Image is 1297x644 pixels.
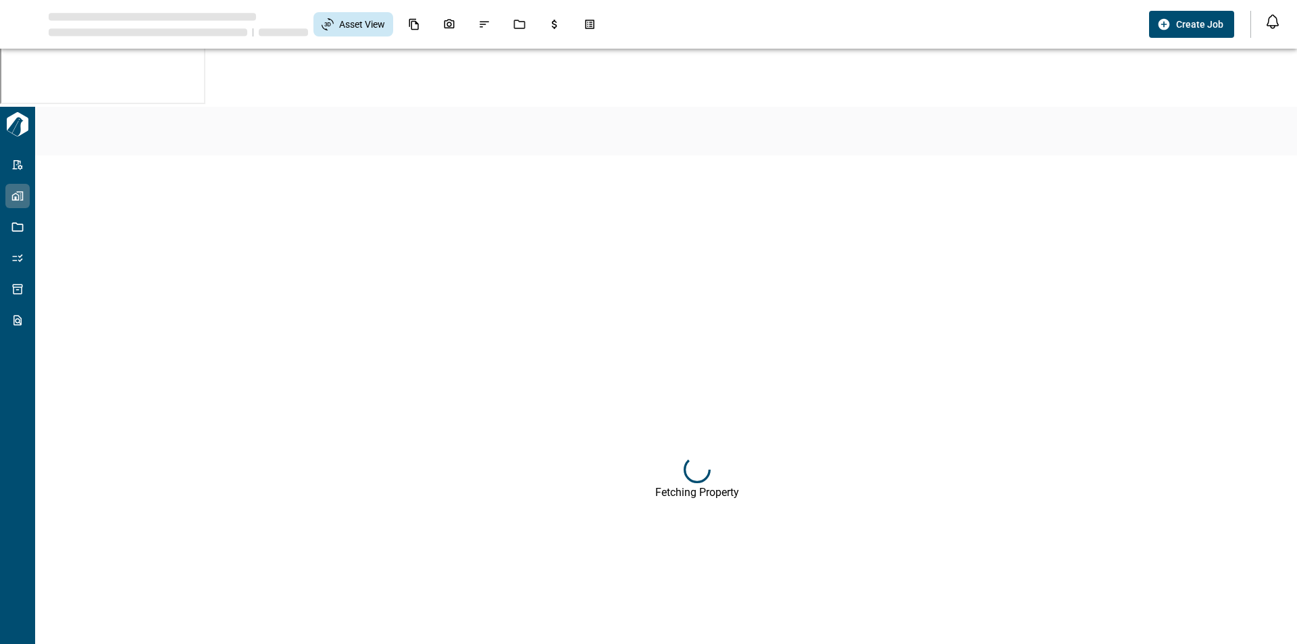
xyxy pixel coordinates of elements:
button: Create Job [1149,11,1234,38]
span: Asset View [339,18,385,31]
div: Photos [435,13,463,36]
div: Jobs [505,13,534,36]
div: Asset View [313,12,393,36]
div: Issues & Info [470,13,499,36]
div: Budgets [540,13,569,36]
span: Create Job [1176,18,1223,31]
div: Documents [400,13,428,36]
button: Open notification feed [1262,11,1283,32]
div: Takeoff Center [576,13,604,36]
div: Fetching Property [655,486,739,499]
